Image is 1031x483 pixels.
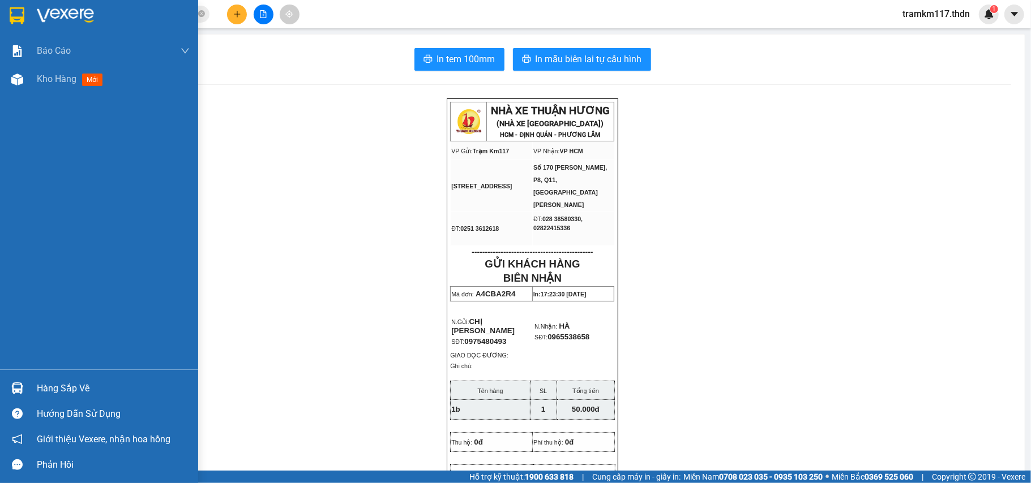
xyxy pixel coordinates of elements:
span: HÀ [559,322,570,330]
span: mới [82,74,102,86]
span: Thu hộ: [451,439,472,446]
div: Hàng sắp về [37,380,190,397]
span: 17:23:30 [DATE] [541,291,587,297]
span: Tổng tiền [572,387,599,394]
span: N.Nhận: [534,323,557,330]
span: 0965538658 [547,333,589,341]
span: Miền Nam [683,471,823,483]
span: GIAO DỌC ĐƯỜNG: [450,352,508,359]
span: CHỊ [PERSON_NAME] [451,317,515,335]
span: 028 38580330, 02822415336 [533,215,583,231]
span: In mẫu biên lai tự cấu hình [536,52,642,66]
button: printerIn tem 100mm [414,48,504,71]
span: 0đ [565,438,574,446]
span: down [181,46,190,55]
span: Kho hàng [37,74,76,84]
span: VP Nhận: [533,148,560,154]
span: ⚪️ [825,475,829,479]
span: close-circle [198,9,205,20]
span: Giới thiệu Vexere, nhận hoa hồng [37,432,170,446]
span: VP HCM [560,148,583,154]
span: 1 [541,405,545,413]
span: [STREET_ADDRESS] [451,183,512,189]
span: close-circle [198,10,205,17]
span: plus [233,10,241,18]
span: 1b [451,405,460,413]
strong: GỬI KHÁCH HÀNG [485,258,580,270]
span: Hỗ trợ kỹ thuật: [469,471,574,483]
span: 0đ [474,438,484,446]
span: Báo cáo [37,44,71,58]
span: caret-down [1009,9,1020,19]
span: N.Gửi: [451,318,515,334]
span: Số 170 [PERSON_NAME], P8, Q11, [GEOGRAPHIC_DATA][PERSON_NAME] [533,164,607,208]
img: logo [455,107,483,136]
span: | [922,471,923,483]
span: Mã đơn: [451,291,474,297]
span: ---------------------------------------------- [472,247,593,256]
strong: HCM - ĐỊNH QUÁN - PHƯƠNG LÂM [500,131,601,139]
button: file-add [254,5,273,24]
img: icon-new-feature [984,9,994,19]
strong: 1900 633 818 [525,472,574,481]
span: copyright [968,473,976,481]
img: solution-icon [11,45,23,57]
span: 0251 3612618 [460,225,499,232]
span: SĐT: [534,334,547,340]
span: notification [12,434,23,445]
span: A4CBA2R4 [476,290,515,298]
span: SL [540,387,547,394]
span: file-add [259,10,267,18]
span: question-circle [12,408,23,419]
span: In tem 100mm [437,52,495,66]
img: warehouse-icon [11,74,23,85]
button: aim [280,5,300,24]
span: 0975480493 [464,337,506,346]
span: Miền Bắc [832,471,913,483]
img: logo-vxr [10,7,24,24]
span: printer [522,54,531,65]
strong: NHÀ XE THUẬN HƯƠNG [491,105,610,117]
span: aim [285,10,293,18]
button: printerIn mẫu biên lai tự cấu hình [513,48,651,71]
span: VP Gửi: [451,148,473,154]
button: caret-down [1004,5,1024,24]
span: ĐT: [451,225,460,232]
span: In: [533,291,587,297]
span: 1 [992,5,996,13]
strong: 0369 525 060 [865,472,913,481]
span: Trạm Km117 [473,148,509,154]
button: plus [227,5,247,24]
span: Phí thu hộ: [533,439,563,446]
div: Phản hồi [37,456,190,473]
span: Cung cấp máy in - giấy in: [592,471,681,483]
img: warehouse-icon [11,382,23,394]
span: ĐT: [533,215,542,222]
span: printer [423,54,433,65]
span: SĐT: [451,338,506,345]
span: Ghi chú: [450,363,473,369]
span: | [582,471,584,483]
strong: (NHÀ XE [GEOGRAPHIC_DATA]) [497,119,604,128]
sup: 1 [990,5,998,13]
span: Tên hàng [477,387,503,394]
strong: 0708 023 035 - 0935 103 250 [719,472,823,481]
span: 50.000đ [572,405,600,413]
div: Hướng dẫn sử dụng [37,406,190,422]
span: tramkm117.thdn [893,7,979,21]
span: message [12,459,23,470]
strong: BIÊN NHẬN [503,272,562,284]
